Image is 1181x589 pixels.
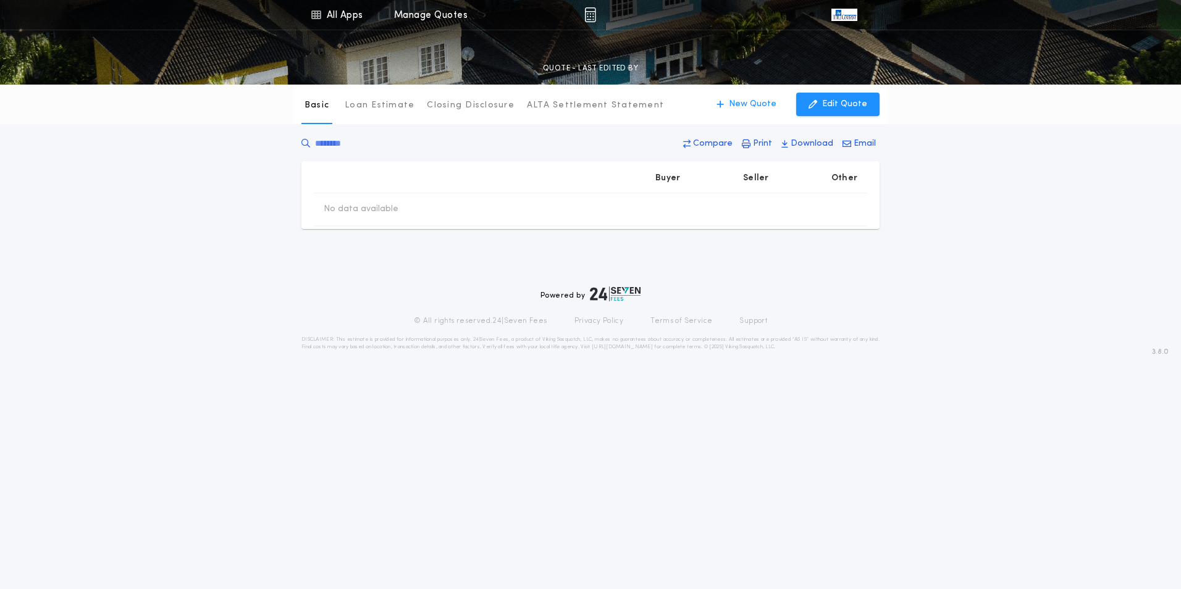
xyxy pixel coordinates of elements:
p: Seller [743,172,769,185]
p: Basic [305,99,329,112]
p: Print [753,138,772,150]
button: Email [839,133,880,155]
p: New Quote [729,98,776,111]
td: No data available [314,193,408,225]
img: img [584,7,596,22]
p: Edit Quote [822,98,867,111]
a: [URL][DOMAIN_NAME] [592,345,653,349]
p: QUOTE - LAST EDITED BY [543,62,638,75]
button: New Quote [704,93,789,116]
div: Powered by [540,286,641,301]
p: Loan Estimate [345,99,414,112]
a: Privacy Policy [574,316,624,326]
p: Email [854,138,876,150]
img: vs-icon [831,9,857,21]
span: 3.8.0 [1152,346,1169,357]
p: Download [791,138,833,150]
img: logo [590,286,641,301]
button: Compare [679,133,736,155]
p: Other [831,172,857,185]
p: Buyer [655,172,680,185]
p: ALTA Settlement Statement [527,99,664,112]
p: Compare [693,138,733,150]
a: Terms of Service [650,316,712,326]
p: DISCLAIMER: This estimate is provided for informational purposes only. 24|Seven Fees, a product o... [301,336,880,351]
p: Closing Disclosure [427,99,515,112]
button: Edit Quote [796,93,880,116]
a: Support [739,316,767,326]
p: © All rights reserved. 24|Seven Fees [414,316,547,326]
button: Print [738,133,776,155]
button: Download [778,133,837,155]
